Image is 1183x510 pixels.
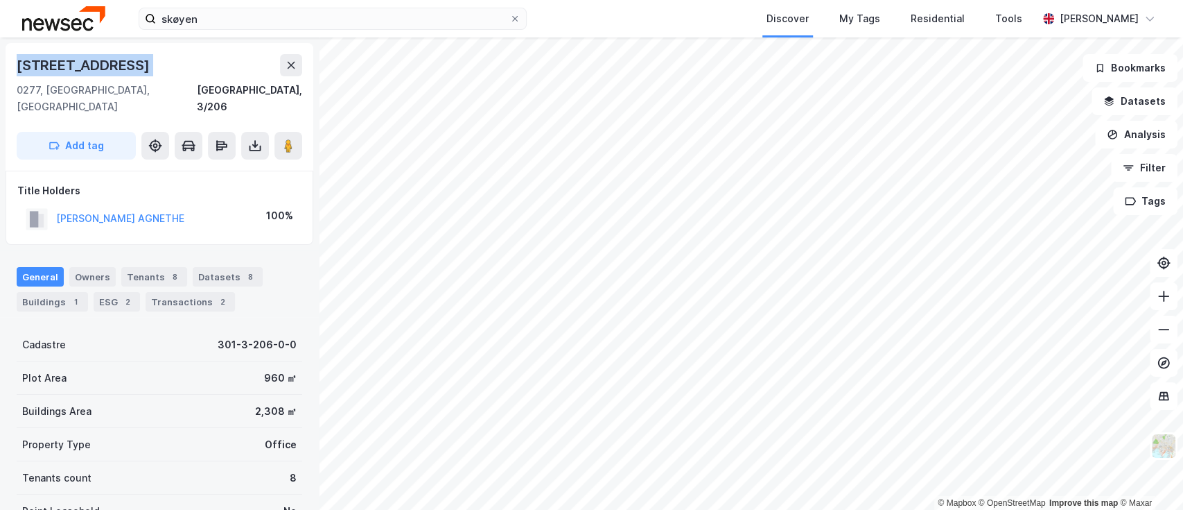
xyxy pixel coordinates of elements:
div: Transactions [146,292,235,312]
div: Residential [911,10,965,27]
img: Z [1150,433,1177,459]
div: 2,308 ㎡ [255,403,297,420]
div: [GEOGRAPHIC_DATA], 3/206 [197,82,302,115]
div: Kontrollprogram for chat [1114,443,1183,510]
div: [PERSON_NAME] [1060,10,1139,27]
div: [STREET_ADDRESS] [17,54,152,76]
button: Datasets [1092,87,1177,115]
div: Owners [69,267,116,287]
iframe: Chat Widget [1114,443,1183,510]
div: Tools [995,10,1022,27]
img: newsec-logo.f6e21ccffca1b3a03d2d.png [22,6,105,31]
div: 2 [121,295,134,309]
div: Buildings [17,292,88,312]
a: Mapbox [938,498,976,508]
div: 301-3-206-0-0 [218,337,297,353]
div: Property Type [22,436,91,453]
div: Title Holders [17,182,301,199]
div: 2 [216,295,229,309]
div: Tenants count [22,470,91,486]
div: Discover [766,10,809,27]
div: Plot Area [22,370,67,386]
div: My Tags [839,10,880,27]
div: General [17,267,64,287]
div: 8 [290,470,297,486]
div: ESG [94,292,140,312]
a: Improve this map [1049,498,1118,508]
button: Bookmarks [1083,54,1177,82]
div: Datasets [193,267,263,287]
div: Buildings Area [22,403,91,420]
button: Filter [1111,154,1177,182]
div: 960 ㎡ [264,370,297,386]
div: 100% [266,207,293,224]
div: Office [265,436,297,453]
button: Analysis [1095,121,1177,148]
div: 0277, [GEOGRAPHIC_DATA], [GEOGRAPHIC_DATA] [17,82,197,115]
div: 1 [69,295,82,309]
a: OpenStreetMap [979,498,1046,508]
div: Tenants [121,267,187,287]
button: Tags [1113,187,1177,215]
button: Add tag [17,132,136,160]
div: Cadastre [22,337,66,353]
div: 8 [243,270,257,284]
div: 8 [168,270,182,284]
input: Search by address, cadastre, landlords, tenants or people [156,8,509,29]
